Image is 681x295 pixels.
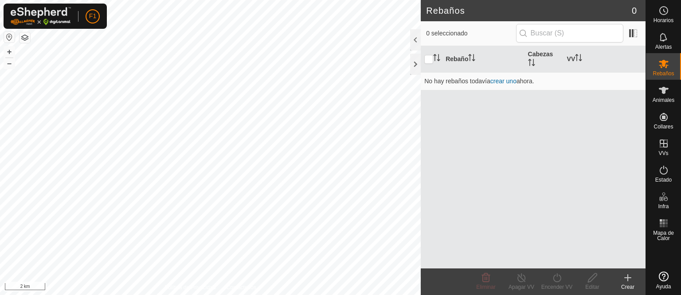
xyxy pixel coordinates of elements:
[610,283,646,291] div: Crear
[658,151,668,156] span: VVs
[516,24,623,43] input: Buscar (S)
[426,29,516,38] span: 0 seleccionado
[20,32,30,43] button: Capas del Mapa
[646,268,681,293] a: Ayuda
[442,46,524,73] th: Rebaño
[528,60,535,67] p-sorticon: Activar para ordenar
[575,283,610,291] div: Editar
[655,177,672,182] span: Estado
[524,46,564,73] th: Cabezas
[648,230,679,241] span: Mapa de Calor
[654,124,673,129] span: Collares
[421,72,646,90] td: No hay rebaños todavía ahora.
[490,78,517,85] a: crear uno
[4,58,15,69] button: –
[468,55,475,62] p-sorticon: Activar para ordenar
[575,55,582,62] p-sorticon: Activar para ordenar
[89,12,96,21] span: F1
[656,284,671,289] span: Ayuda
[11,7,71,25] img: Logo Gallagher
[653,71,674,76] span: Rebaños
[164,283,215,291] a: Política de Privacidad
[653,97,674,103] span: Animales
[426,5,632,16] h2: Rebaños
[654,18,673,23] span: Horarios
[476,284,495,290] span: Eliminar
[564,46,646,73] th: VV
[655,44,672,50] span: Alertas
[539,283,575,291] div: Encender VV
[4,32,15,43] button: Restablecer Mapa
[632,4,637,17] span: 0
[658,204,669,209] span: Infra
[227,283,256,291] a: Contáctenos
[504,283,539,291] div: Apagar VV
[4,47,15,57] button: +
[433,55,440,62] p-sorticon: Activar para ordenar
